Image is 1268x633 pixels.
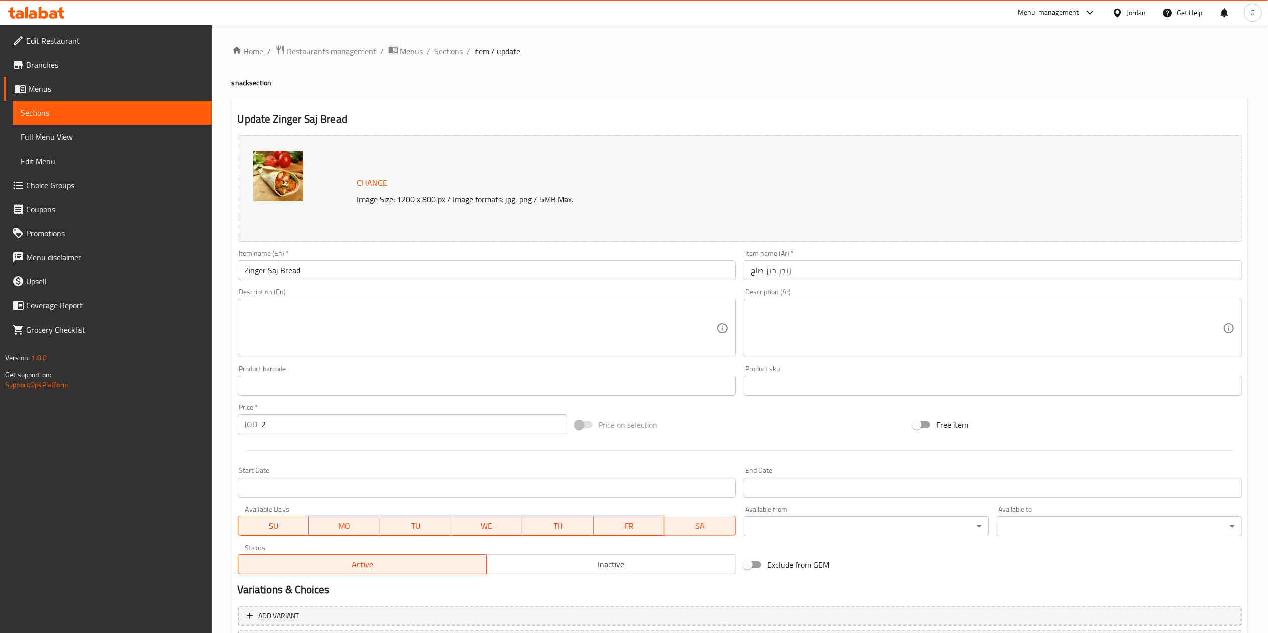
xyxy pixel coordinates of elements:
span: Version: [5,351,30,364]
span: MO [313,519,376,533]
a: Grocery Checklist [4,318,212,342]
span: Choice Groups [26,179,204,191]
span: Branches [26,59,204,71]
span: SA [668,519,732,533]
a: Choice Groups [4,173,212,197]
button: MO [309,516,380,536]
span: Upsell [26,275,204,287]
span: 1.0.0 [31,351,47,364]
button: WE [451,516,522,536]
h2: Update Zinger Saj Bread [238,112,1242,127]
li: / [467,45,471,57]
a: Edit Restaurant [4,29,212,53]
span: FR [598,519,661,533]
button: FR [594,516,665,536]
li: / [381,45,384,57]
img: %D8%B2%D9%86%D8%AC%D8%B1637933191401432762.jpg [253,151,303,201]
div: Menu-management [1018,7,1079,19]
a: Coupons [4,197,212,221]
input: Please enter product barcode [238,376,736,396]
span: item / update [475,45,521,57]
div: ​ [744,516,989,536]
p: Image Size: 1200 x 800 px / Image formats: jpg, png / 5MB Max. [353,193,1083,205]
span: Get support on: [5,368,51,381]
span: Inactive [491,557,732,572]
button: SA [664,516,736,536]
span: Change [357,176,388,190]
span: Coupons [26,203,204,215]
span: Free item [936,419,968,431]
li: / [427,45,431,57]
button: TU [380,516,451,536]
li: / [268,45,271,57]
span: Menus [400,45,423,57]
p: JOD [245,418,258,430]
a: Edit Menu [13,149,212,173]
span: Active [242,557,483,572]
h4: snack section [232,78,1248,88]
span: Full Menu View [21,131,204,143]
span: Grocery Checklist [26,324,204,336]
a: Coverage Report [4,293,212,318]
a: Restaurants management [275,45,377,58]
a: Upsell [4,269,212,293]
a: Promotions [4,221,212,245]
button: Inactive [486,554,736,574]
div: ​ [997,516,1242,536]
input: Enter name Ar [744,260,1242,280]
a: Sections [435,45,463,57]
span: Edit Menu [21,155,204,167]
a: Menus [388,45,423,58]
a: Menu disclaimer [4,245,212,269]
button: Change [353,173,392,193]
div: Jordan [1127,7,1146,18]
span: Add variant [259,610,299,622]
span: Menus [28,83,204,95]
a: Branches [4,53,212,77]
h2: Variations & Choices [238,582,1242,597]
span: TH [526,519,590,533]
span: WE [455,519,518,533]
a: Menus [4,77,212,101]
span: Restaurants management [287,45,377,57]
span: Price on selection [599,419,658,431]
a: Home [232,45,264,57]
input: Please enter product sku [744,376,1242,396]
a: Sections [13,101,212,125]
span: TU [384,519,447,533]
input: Enter name En [238,260,736,280]
a: Full Menu View [13,125,212,149]
button: Active [238,554,487,574]
span: Menu disclaimer [26,251,204,263]
button: Add variant [238,606,1242,626]
span: G [1250,7,1255,18]
span: SU [242,519,305,533]
button: SU [238,516,309,536]
span: Promotions [26,227,204,239]
span: Exclude from GEM [767,559,829,571]
span: Coverage Report [26,299,204,311]
span: Edit Restaurant [26,35,204,47]
button: TH [522,516,594,536]
a: Support.OpsPlatform [5,378,69,391]
span: Sections [21,107,204,119]
input: Please enter price [262,414,567,434]
nav: breadcrumb [232,45,1248,58]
